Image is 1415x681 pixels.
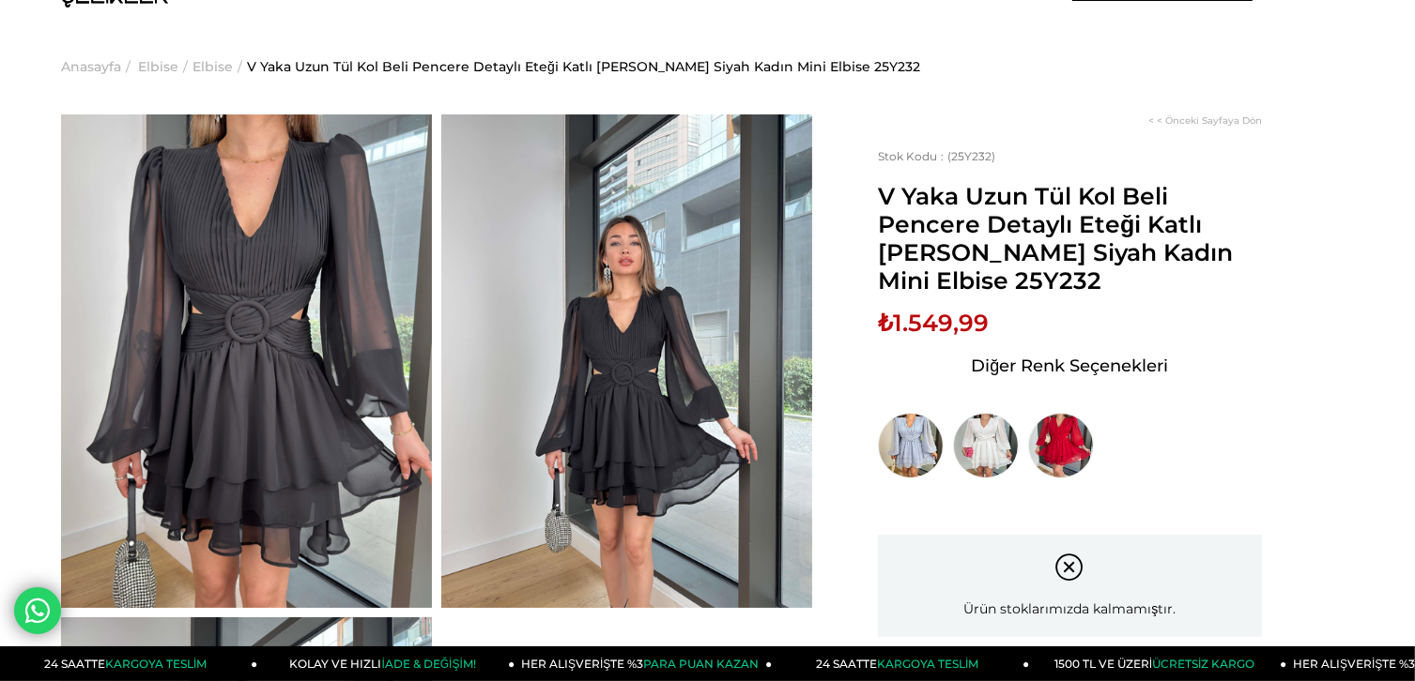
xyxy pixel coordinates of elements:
a: Elbise [138,19,178,114]
span: KARGOYA TESLİM [877,657,978,671]
span: İADE & DEĞİŞİM! [381,657,475,671]
a: Anasayfa [61,19,121,114]
span: (25Y232) [878,149,995,163]
a: KOLAY VE HIZLIİADE & DEĞİŞİM! [257,646,515,681]
img: V Yaka Uzun Tül Kol Beli Pencere Detaylı Eteği Katlı Lars Beyaz Kadın Mini Elbise 25Y232 [953,413,1019,478]
li: > [192,19,247,114]
a: < < Önceki Sayfaya Dön [1148,114,1262,127]
span: KARGOYA TESLİM [105,657,207,671]
span: ÜCRETSİZ KARGO [1152,657,1254,671]
a: 1500 TL VE ÜZERİÜCRETSİZ KARGO [1029,646,1286,681]
span: Stok Kodu [878,149,947,163]
img: Lars Elbise 25Y232 [61,114,432,608]
a: V Yaka Uzun Tül Kol Beli Pencere Detaylı Eteği Katlı [PERSON_NAME] Siyah Kadın Mini Elbise 25Y232 [247,19,920,114]
div: Ürün stoklarımızda kalmamıştır. [878,535,1262,637]
li: > [138,19,192,114]
img: V Yaka Uzun Tül Kol Beli Pencere Detaylı Eteği Katlı Lars Kırmızı Kadın Mini Elbise 25Y232 [1028,413,1094,478]
span: Diğer Renk Seçenekleri [972,351,1169,381]
a: 24 SAATTEKARGOYA TESLİM [772,646,1029,681]
span: ₺1.549,99 [878,309,989,337]
a: HER ALIŞVERİŞTE %3PARA PUAN KAZAN [515,646,772,681]
img: Lars Elbise 25Y232 [441,114,812,608]
a: Elbise [192,19,233,114]
li: > [61,19,135,114]
span: V Yaka Uzun Tül Kol Beli Pencere Detaylı Eteği Katlı [PERSON_NAME] Siyah Kadın Mini Elbise 25Y232 [878,182,1262,295]
img: V Yaka Uzun Tül Kol Beli Pencere Detaylı Eteği Katlı Lars Mavi Kadın Mini Elbise 25Y232 [878,413,944,478]
span: PARA PUAN KAZAN [643,657,759,671]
